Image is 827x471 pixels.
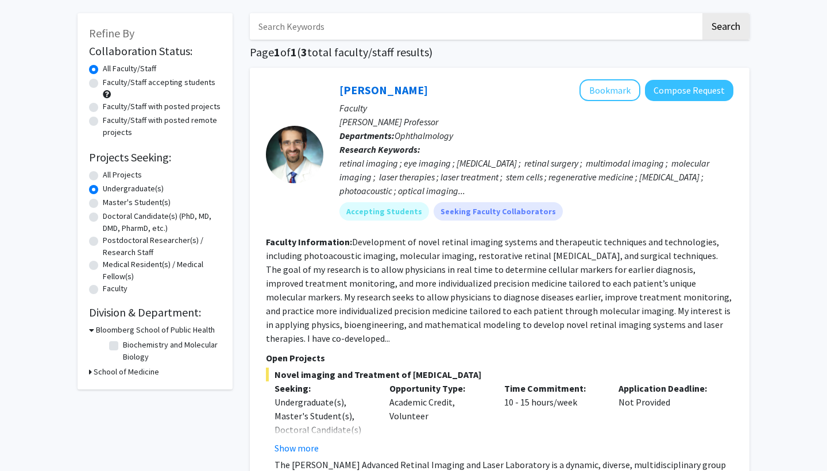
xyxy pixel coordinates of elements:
[103,283,127,295] label: Faculty
[103,196,171,209] label: Master's Student(s)
[103,210,221,234] label: Doctoral Candidate(s) (PhD, MD, DMD, PharmD, etc.)
[610,381,725,455] div: Not Provided
[9,419,49,462] iframe: Chat
[266,236,732,344] fg-read-more: Development of novel retinal imaging systems and therapeutic techniques and technologies, includi...
[94,366,159,378] h3: School of Medicine
[89,44,221,58] h2: Collaboration Status:
[266,236,352,248] b: Faculty Information:
[275,441,319,455] button: Show more
[395,130,453,141] span: Ophthalmology
[389,381,487,395] p: Opportunity Type:
[301,45,307,59] span: 3
[96,324,215,336] h3: Bloomberg School of Public Health
[250,45,749,59] h1: Page of ( total faculty/staff results)
[291,45,297,59] span: 1
[339,130,395,141] b: Departments:
[89,306,221,319] h2: Division & Department:
[103,63,156,75] label: All Faculty/Staff
[496,381,610,455] div: 10 - 15 hours/week
[103,101,221,113] label: Faculty/Staff with posted projects
[103,183,164,195] label: Undergraduate(s)
[266,368,733,381] span: Novel imaging and Treatment of [MEDICAL_DATA]
[504,381,602,395] p: Time Commitment:
[103,258,221,283] label: Medical Resident(s) / Medical Fellow(s)
[250,13,701,40] input: Search Keywords
[103,169,142,181] label: All Projects
[103,76,215,88] label: Faculty/Staff accepting students
[89,150,221,164] h2: Projects Seeking:
[339,115,733,129] p: [PERSON_NAME] Professor
[645,80,733,101] button: Compose Request to Yannis Paulus
[123,339,218,363] label: Biochemistry and Molecular Biology
[339,101,733,115] p: Faculty
[339,144,420,155] b: Research Keywords:
[275,381,372,395] p: Seeking:
[339,83,428,97] a: [PERSON_NAME]
[89,26,134,40] span: Refine By
[619,381,716,395] p: Application Deadline:
[103,234,221,258] label: Postdoctoral Researcher(s) / Research Staff
[103,114,221,138] label: Faculty/Staff with posted remote projects
[266,351,733,365] p: Open Projects
[434,202,563,221] mat-chip: Seeking Faculty Collaborators
[381,381,496,455] div: Academic Credit, Volunteer
[702,13,749,40] button: Search
[339,156,733,198] div: retinal imaging ; eye imaging ; [MEDICAL_DATA] ; retinal surgery ; multimodal imaging ; molecular...
[339,202,429,221] mat-chip: Accepting Students
[274,45,280,59] span: 1
[579,79,640,101] button: Add Yannis Paulus to Bookmarks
